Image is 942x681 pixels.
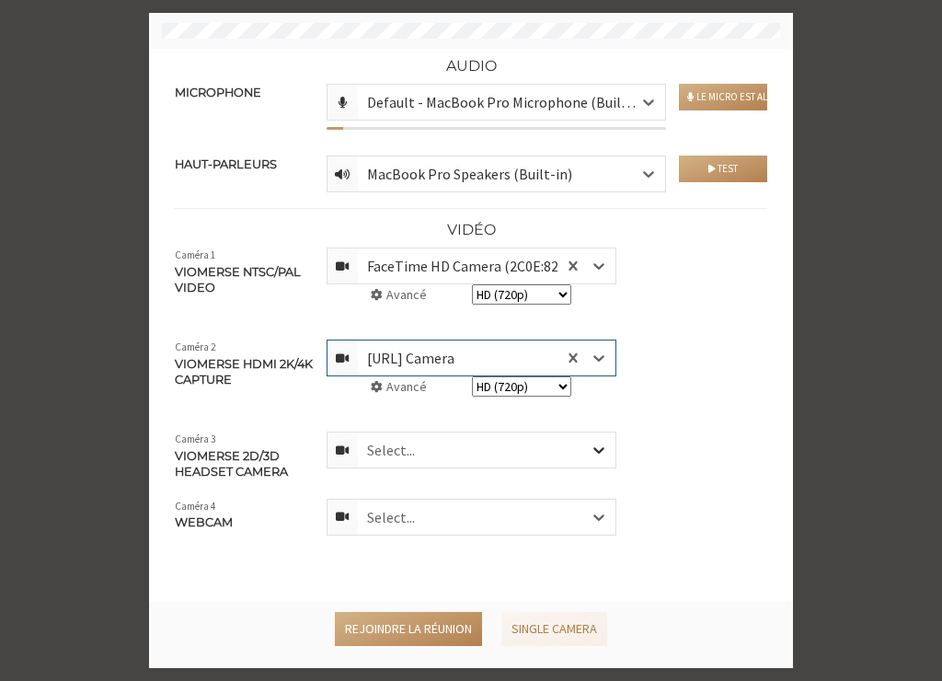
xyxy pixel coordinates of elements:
[175,515,233,529] strong: Webcam
[335,612,482,646] button: Rejoindre la réunion
[367,163,602,185] div: MacBook Pro Speakers (Built-in)
[367,255,608,277] div: FaceTime HD Camera (2C0E:82E3)
[175,222,767,238] h4: Vidéo
[371,285,427,305] button: Avancé
[367,91,667,113] div: Default - MacBook Pro Microphone (Built-in)
[371,377,427,397] button: Avancé
[501,612,607,646] button: Single camera
[175,340,314,355] small: Caméra 2
[175,449,288,479] strong: Viomerse 2D/3D Headset Camera
[175,499,314,514] small: Caméra 4
[175,432,314,447] small: Caméra 3
[679,84,767,110] button: Le micro est allumé
[175,357,313,387] strong: Viomerse HDMI 2K/4K Capture
[175,86,261,99] strong: Microphone
[175,58,767,75] h4: Audio
[679,156,767,182] button: Test
[175,265,301,295] strong: Viomerse NTSC/PAL Video
[175,157,277,171] strong: Haut-parleurs
[175,248,314,263] small: Caméra 1
[367,347,484,369] div: [URL] Camera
